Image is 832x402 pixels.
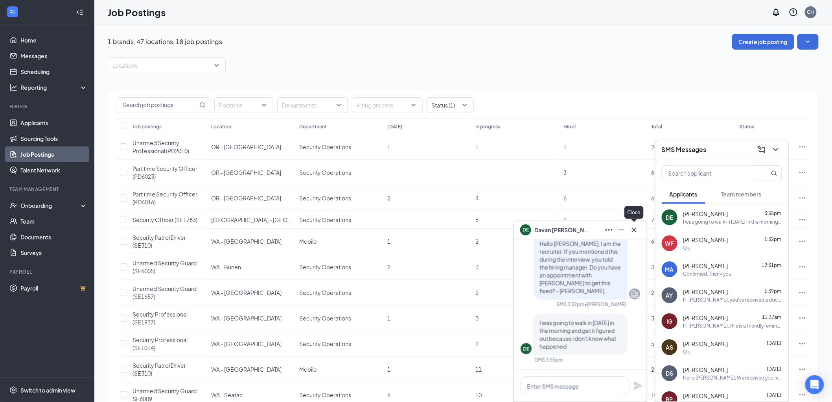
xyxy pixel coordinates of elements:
[721,191,762,198] span: Team members
[299,195,351,202] span: Security Operations
[211,315,282,322] span: WA - [GEOGRAPHIC_DATA]
[299,123,327,130] div: Department
[299,340,351,347] span: Security Operations
[757,145,766,154] svg: ComposeMessage
[755,143,768,156] button: ComposeMessage
[133,165,197,180] span: Part time Security Officer (PD6023)
[207,211,295,229] td: WA - Arlington
[295,254,383,280] td: Security Operations
[207,306,295,331] td: WA - Lakewood
[9,8,17,16] svg: WorkstreamLogo
[133,259,197,274] span: Unarmed Security Guard (SE6005)
[471,119,560,134] th: In progress
[666,213,673,221] div: DE
[475,263,479,270] span: 3
[765,210,782,216] span: 3:55pm
[207,134,295,160] td: OR - Hillsboro
[299,216,351,223] span: Security Operations
[683,374,782,381] div: Hello [PERSON_NAME], We received your email, and we appreciate your excitement. We are still revi...
[652,169,658,176] span: 68
[604,225,614,235] svg: Ellipses
[299,169,351,176] span: Security Operations
[652,263,655,270] span: 3
[767,366,782,372] span: [DATE]
[563,169,567,176] span: 3
[523,346,529,352] div: DE
[211,169,281,176] span: OR - [GEOGRAPHIC_DATA]
[652,315,658,322] span: 36
[683,210,728,218] span: [PERSON_NAME]
[630,225,639,235] svg: Cross
[9,386,17,394] svg: Settings
[475,216,479,223] span: 6
[295,280,383,306] td: Security Operations
[789,7,798,17] svg: QuestionInfo
[652,366,661,373] span: 299
[20,280,88,296] a: PayrollCrown
[295,306,383,331] td: Security Operations
[475,340,479,347] span: 2
[771,7,781,17] svg: Notifications
[683,348,690,355] div: Ok
[799,237,806,245] svg: Ellipses
[683,270,733,277] div: Confirmed. Thank you.
[299,366,317,373] span: Mobile
[295,211,383,229] td: Security Operations
[387,366,390,373] span: 1
[603,224,615,236] button: Ellipses
[769,143,782,156] button: ChevronDown
[762,314,782,320] span: 11:37am
[20,202,81,209] div: Onboarding
[299,315,351,322] span: Security Operations
[799,194,806,202] svg: Ellipses
[20,64,88,80] a: Scheduling
[797,34,819,50] button: SmallChevronDown
[133,123,162,130] div: Job postings
[133,234,186,249] span: Security Patrol Driver (SE310)
[683,236,728,244] span: [PERSON_NAME]
[799,289,806,296] svg: Ellipses
[211,391,243,398] span: WA - Seatac
[211,366,282,373] span: WA - [GEOGRAPHIC_DATA]
[207,160,295,185] td: OR - Portland
[299,391,351,398] span: Security Operations
[667,317,673,325] div: IG
[295,357,383,382] td: Mobile
[683,366,728,374] span: [PERSON_NAME]
[584,301,626,308] span: • [PERSON_NAME]
[648,119,736,134] th: Total
[475,315,479,322] span: 3
[799,365,806,373] svg: Ellipses
[295,134,383,160] td: Security Operations
[535,357,563,363] div: SMS 3:55pm
[9,103,86,110] div: Hiring
[211,263,241,270] span: WA - Burien
[211,123,231,130] div: Location
[666,291,673,299] div: AY
[9,83,17,91] svg: Analysis
[771,170,777,176] svg: MagnifyingGlass
[475,143,479,150] span: 1
[383,119,471,134] th: [DATE]
[615,224,628,236] button: Minimize
[652,391,658,398] span: 10
[633,381,643,391] svg: Plane
[652,216,658,223] span: 71
[475,391,482,398] span: 10
[387,195,390,202] span: 2
[683,288,728,296] span: [PERSON_NAME]
[133,362,186,377] span: Security Patrol Driver (SE310)
[665,239,674,247] div: WF
[666,343,674,351] div: AS
[683,262,728,270] span: [PERSON_NAME]
[662,145,707,154] h3: SMS Messages
[666,369,674,377] div: DS
[207,185,295,211] td: OR - Portland
[624,206,644,219] div: Close
[20,48,88,64] a: Messages
[805,375,824,394] div: Open Intercom Messenger
[133,285,197,300] span: Unarmed Security Guard (SE1657)
[560,119,648,134] th: Hired
[299,263,351,270] span: Security Operations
